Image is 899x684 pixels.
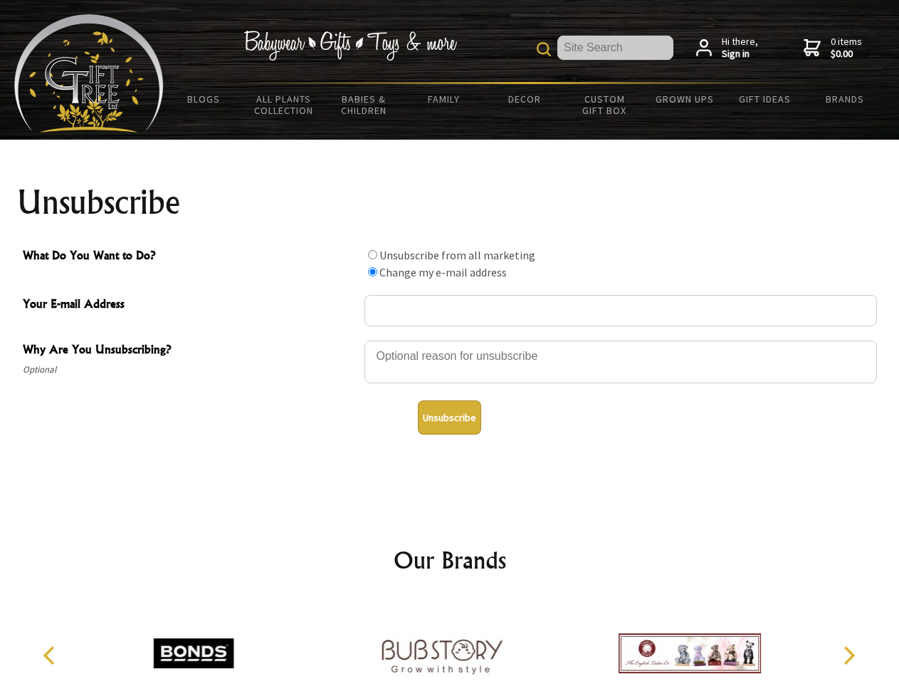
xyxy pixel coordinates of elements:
a: Brands [805,84,885,114]
span: Why Are You Unsubscribing? [23,341,357,361]
button: Unsubscribe [418,400,481,435]
span: What Do You Want to Do? [23,247,357,267]
a: Grown Ups [644,84,725,114]
img: Babyware - Gifts - Toys and more... [14,14,164,133]
input: What Do You Want to Do? [368,267,377,276]
strong: Sign in [722,48,758,61]
a: Hi there,Sign in [696,36,758,61]
img: Babywear - Gifts - Toys & more [243,31,457,61]
input: Site Search [557,36,673,60]
input: Your E-mail Address [364,295,877,326]
button: Previous [36,640,67,671]
h2: Our Brands [28,543,871,577]
a: Decor [484,84,564,114]
a: All Plants Collection [244,84,325,125]
a: 0 items$0.00 [804,36,862,61]
a: Gift Ideas [725,84,805,114]
textarea: Why Are You Unsubscribing? [364,341,877,383]
span: Hi there, [722,36,758,61]
input: What Do You Want to Do? [368,250,377,259]
img: product search [537,42,551,56]
span: 0 items [831,35,862,61]
label: Change my e-mail address [379,265,507,279]
a: Babies & Children [324,84,404,125]
a: Custom Gift Box [564,84,645,125]
a: BLOGS [164,84,244,114]
h1: Unsubscribe [17,185,883,219]
a: Family [404,84,485,114]
label: Unsubscribe from all marketing [379,248,535,262]
strong: $0.00 [831,48,862,61]
span: Optional [23,361,357,378]
span: Your E-mail Address [23,295,357,316]
button: Next [833,640,864,671]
